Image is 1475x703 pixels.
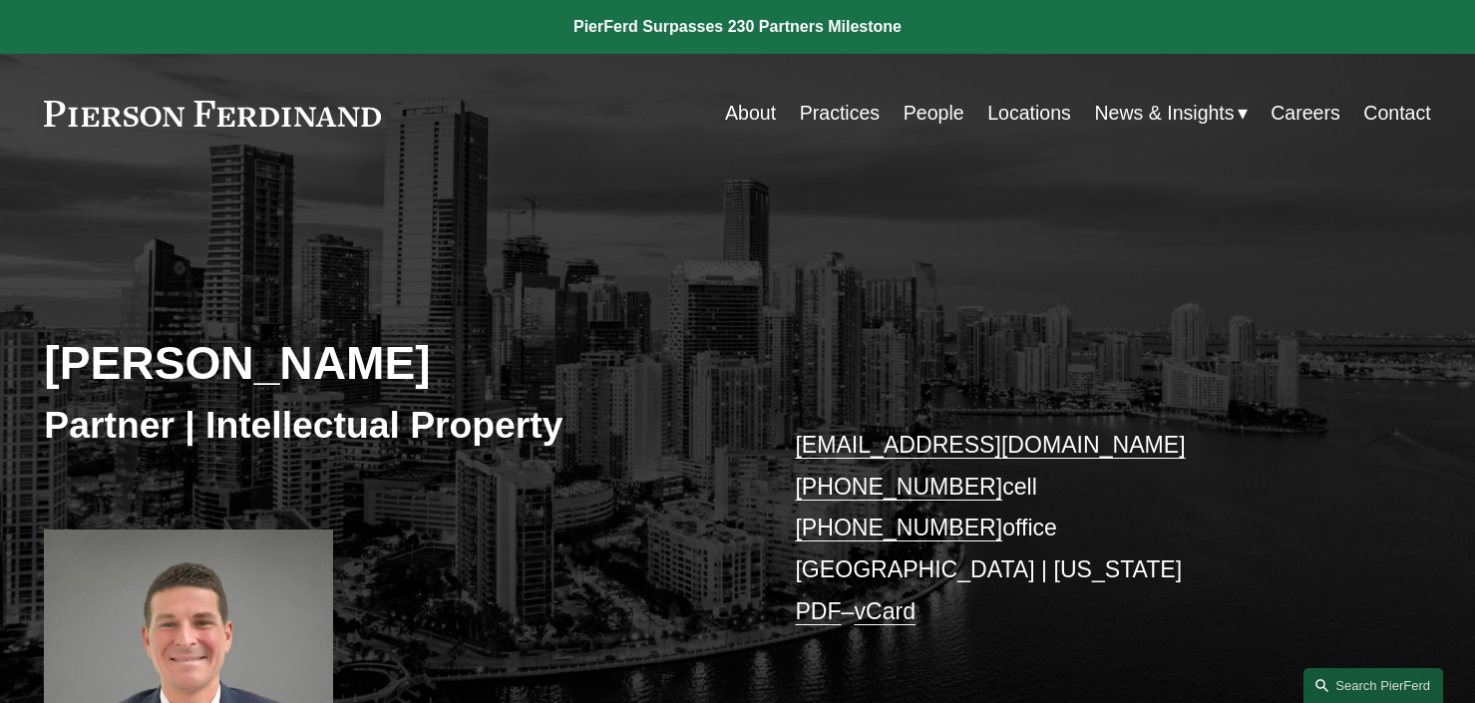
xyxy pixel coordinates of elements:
p: cell office [GEOGRAPHIC_DATA] | [US_STATE] – [795,425,1372,632]
a: [EMAIL_ADDRESS][DOMAIN_NAME] [795,432,1185,458]
a: Contact [1363,94,1430,133]
a: PDF [795,598,841,624]
a: People [904,94,964,133]
a: [PHONE_NUMBER] [795,474,1002,500]
a: Search this site [1303,668,1443,703]
a: [PHONE_NUMBER] [795,515,1002,540]
a: vCard [854,598,916,624]
a: About [725,94,776,133]
a: Locations [987,94,1071,133]
a: folder dropdown [1095,94,1248,133]
a: Practices [800,94,880,133]
h3: Partner | Intellectual Property [44,402,737,448]
h2: [PERSON_NAME] [44,336,737,392]
a: Careers [1271,94,1339,133]
span: News & Insights [1095,96,1235,131]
